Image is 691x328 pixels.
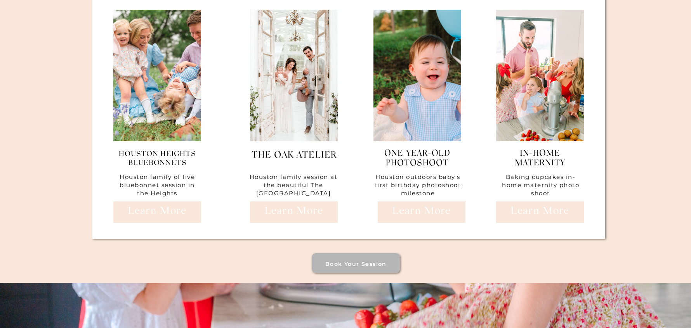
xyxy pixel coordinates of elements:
[496,149,584,169] a: IN-HOME MATERNITY
[250,150,338,165] a: The Oak Atelier
[113,150,201,170] a: Houston heights bluebonnets
[496,173,585,179] a: Baking cupcakes in-home maternity photo shoot
[510,206,570,218] a: learn more
[373,173,462,179] a: Houston outdoors baby's first birthday photoshoot milestone
[392,206,451,218] a: learn more
[116,173,199,179] a: Houston family of five bluebonnet session in the Heights
[264,206,324,218] a: learn more
[127,206,187,218] a: learn more
[314,260,398,266] a: Book your session
[373,149,461,169] a: one year-old photoshoot
[249,173,338,179] a: Houston family session at the beautiful The [GEOGRAPHIC_DATA]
